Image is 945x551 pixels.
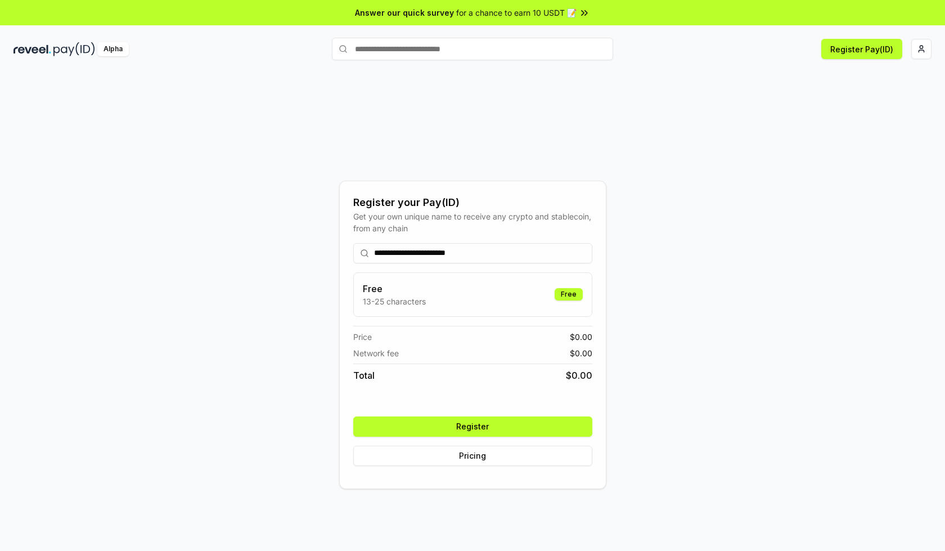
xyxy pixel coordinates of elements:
h3: Free [363,282,426,295]
p: 13-25 characters [363,295,426,307]
button: Register [353,416,592,437]
span: for a chance to earn 10 USDT 📝 [456,7,577,19]
span: Total [353,369,375,382]
img: reveel_dark [13,42,51,56]
button: Register Pay(ID) [821,39,902,59]
div: Register your Pay(ID) [353,195,592,210]
img: pay_id [53,42,95,56]
div: Get your own unique name to receive any crypto and stablecoin, from any chain [353,210,592,234]
div: Alpha [97,42,129,56]
span: $ 0.00 [570,331,592,343]
span: Network fee [353,347,399,359]
span: $ 0.00 [570,347,592,359]
span: $ 0.00 [566,369,592,382]
span: Answer our quick survey [355,7,454,19]
span: Price [353,331,372,343]
button: Pricing [353,446,592,466]
div: Free [555,288,583,301]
